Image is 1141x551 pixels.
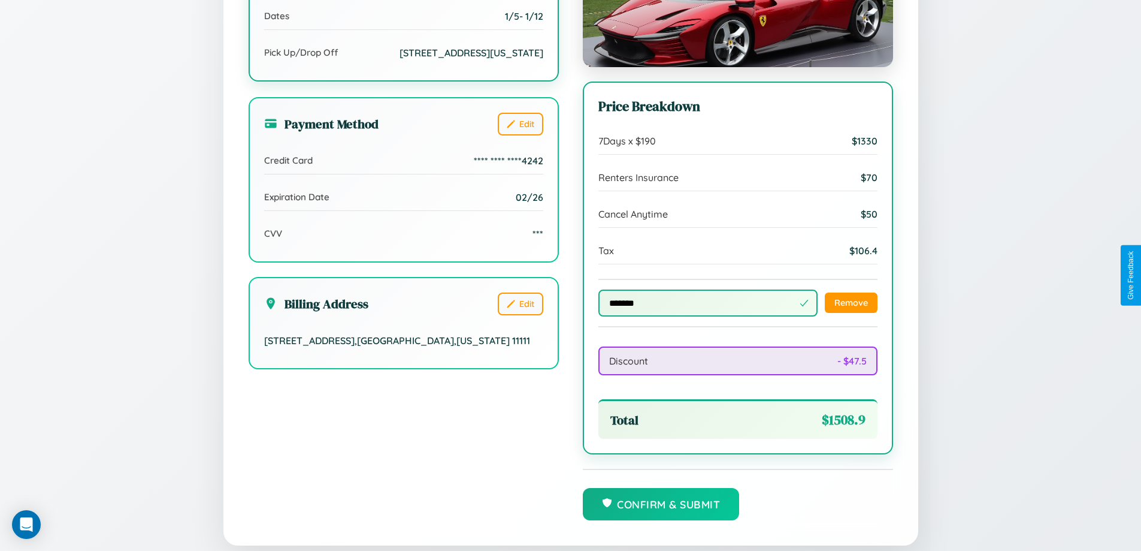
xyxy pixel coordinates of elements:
span: Expiration Date [264,191,329,203]
span: Renters Insurance [598,171,679,183]
h3: Price Breakdown [598,97,877,116]
span: 7 Days x $ 190 [598,135,656,147]
span: $ 1330 [852,135,877,147]
span: Dates [264,10,289,22]
button: Edit [498,113,543,136]
span: $ 50 [861,208,877,220]
h3: Billing Address [264,295,368,312]
span: $ 106.4 [849,245,877,257]
span: [STREET_ADDRESS] , [GEOGRAPHIC_DATA] , [US_STATE] 11111 [264,335,530,347]
span: [STREET_ADDRESS][US_STATE] [399,47,543,59]
div: Open Intercom Messenger [12,510,41,539]
span: $ 70 [861,171,877,183]
span: Pick Up/Drop Off [264,47,338,58]
span: CVV [264,228,282,239]
span: 02/26 [516,191,543,203]
span: Total [610,411,638,429]
button: Confirm & Submit [583,488,740,520]
span: Tax [598,245,614,257]
span: 1 / 5 - 1 / 12 [505,10,543,22]
h3: Payment Method [264,115,379,133]
div: Give Feedback [1127,251,1135,300]
span: Cancel Anytime [598,208,668,220]
span: Discount [609,355,648,367]
button: Edit [498,293,543,315]
button: Remove [825,293,877,313]
span: - $ 47.5 [837,355,867,367]
span: $ 1508.9 [822,411,865,429]
span: Credit Card [264,155,313,166]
